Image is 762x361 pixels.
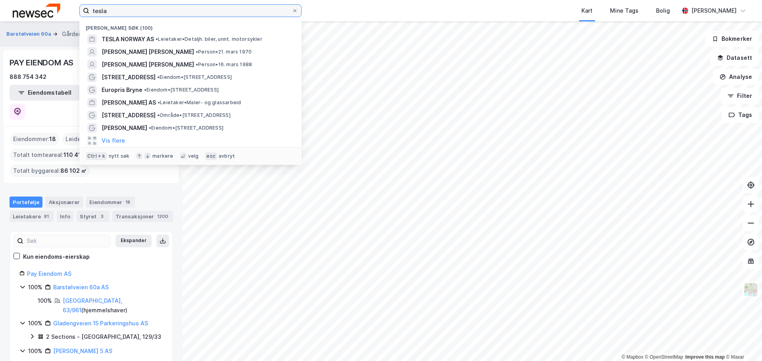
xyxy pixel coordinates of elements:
span: • [156,36,158,42]
div: 100% [38,296,52,306]
div: nytt søk [109,153,130,159]
div: Leietakere [10,211,54,222]
div: Aksjonærer [46,197,83,208]
span: Eiendom • [STREET_ADDRESS] [157,74,232,80]
div: Mine Tags [610,6,639,15]
button: Eiendomstabell [10,85,80,101]
span: Europris Bryne [102,85,142,95]
div: Leide lokasjoner : [62,133,119,145]
button: Datasett [710,50,759,66]
div: Portefølje [10,197,42,208]
div: velg [188,153,199,159]
span: [PERSON_NAME] [PERSON_NAME] [102,47,194,57]
button: Tags [722,107,759,123]
a: Pay Eiendom AS [27,270,71,277]
span: 18 [49,134,56,144]
button: Ekspander [115,235,152,247]
div: Gårdeier [62,29,86,39]
div: Eiendommer [86,197,135,208]
div: 100% [28,283,42,292]
img: Z [743,282,758,297]
div: 100% [28,346,42,356]
span: TESLA NORWAY AS [102,34,154,44]
div: 100% [28,319,42,328]
a: OpenStreetMap [645,354,683,360]
span: Eiendom • [STREET_ADDRESS] [149,125,223,131]
span: [PERSON_NAME] [102,123,147,133]
div: Transaksjoner [112,211,173,222]
div: Bolig [656,6,670,15]
span: Eiendom • [STREET_ADDRESS] [144,87,219,93]
div: 2 Sections - [GEOGRAPHIC_DATA], 129/33 [46,332,161,342]
div: 18 [124,198,132,206]
span: • [158,99,160,105]
div: ( hjemmelshaver ) [63,296,163,315]
span: [PERSON_NAME] [PERSON_NAME] [102,60,194,69]
span: • [157,74,160,80]
a: [PERSON_NAME] 5 AS [53,348,112,354]
span: • [196,49,198,55]
div: Eiendommer : [10,133,59,145]
div: 81 [42,212,50,220]
span: [STREET_ADDRESS] [102,111,156,120]
a: Improve this map [685,354,725,360]
div: markere [152,153,173,159]
div: Kart [581,6,593,15]
span: Leietaker • Maler- og glassarbeid [158,99,241,106]
div: [PERSON_NAME] [691,6,737,15]
button: Barstølveien 60a [6,30,53,38]
img: newsec-logo.f6e21ccffca1b3a03d2d.png [13,4,60,17]
button: Vis flere [102,136,125,145]
span: Leietaker • Detaljh. biler, unnt. motorsykler [156,36,262,42]
div: 3 [98,212,106,220]
div: PAY EIENDOM AS [10,56,75,69]
span: • [157,112,160,118]
div: avbryt [219,153,235,159]
span: 110 414 ㎡ [63,150,92,160]
div: Info [57,211,73,222]
div: Totalt tomteareal : [10,149,95,161]
a: [GEOGRAPHIC_DATA], 63/961 [63,297,122,313]
button: Filter [721,88,759,104]
div: Styret [77,211,109,222]
span: [STREET_ADDRESS] [102,73,156,82]
span: Person • 21. mars 1970 [196,49,252,55]
div: Ctrl + k [86,152,107,160]
span: [PERSON_NAME] AS [102,98,156,107]
span: 86 102 ㎡ [60,166,87,176]
input: Søk [23,235,110,247]
iframe: Chat Widget [722,323,762,361]
a: Barstølveien 60a AS [53,284,109,290]
div: Kun eiendoms-eierskap [23,252,90,262]
div: 1200 [156,212,170,220]
button: Analyse [713,69,759,85]
span: Person • 16. mars 1988 [196,61,252,68]
span: • [144,87,146,93]
div: 888 754 342 [10,72,46,82]
span: • [149,125,151,131]
div: [PERSON_NAME] søk (100) [79,19,302,33]
a: Gladengveien 15 Parkeringshus AS [53,320,148,327]
div: Totalt byggareal : [10,164,90,177]
span: Område • [STREET_ADDRESS] [157,112,231,118]
a: Mapbox [622,354,643,360]
span: • [196,61,198,67]
input: Søk på adresse, matrikkel, gårdeiere, leietakere eller personer [89,5,292,17]
button: Bokmerker [705,31,759,47]
div: esc [205,152,217,160]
